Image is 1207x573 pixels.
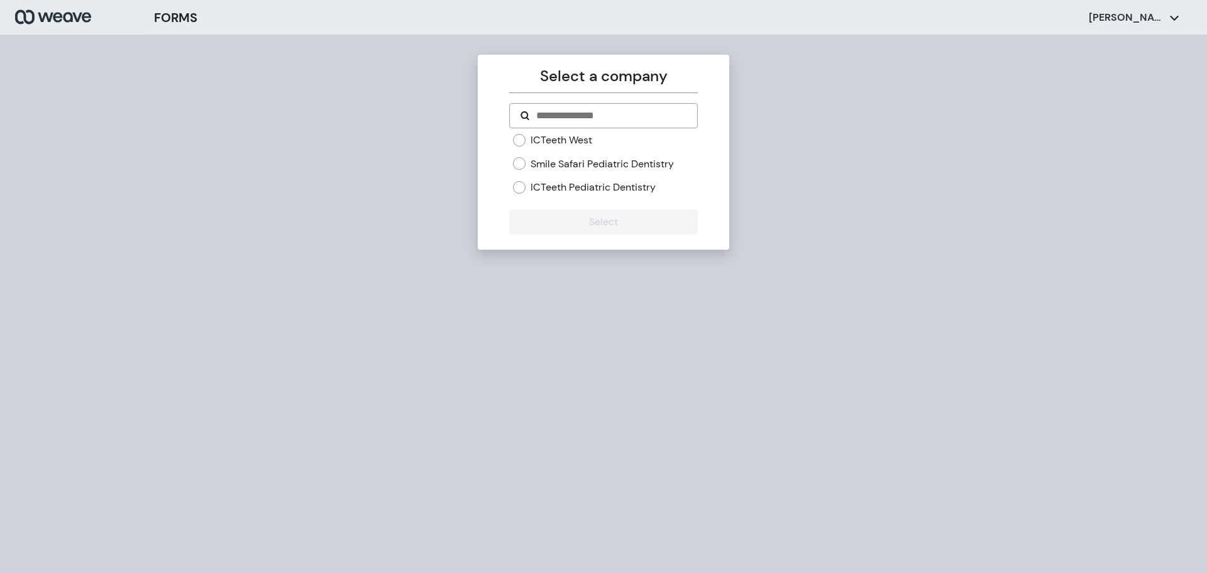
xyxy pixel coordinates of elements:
[509,65,697,87] p: Select a company
[1089,11,1164,25] p: [PERSON_NAME]
[531,133,592,147] label: ICTeeth West
[509,209,697,235] button: Select
[535,108,686,123] input: Search
[531,181,656,194] label: ICTeeth Pediatric Dentistry
[531,157,674,171] label: Smile Safari Pediatric Dentistry
[154,8,197,27] h3: FORMS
